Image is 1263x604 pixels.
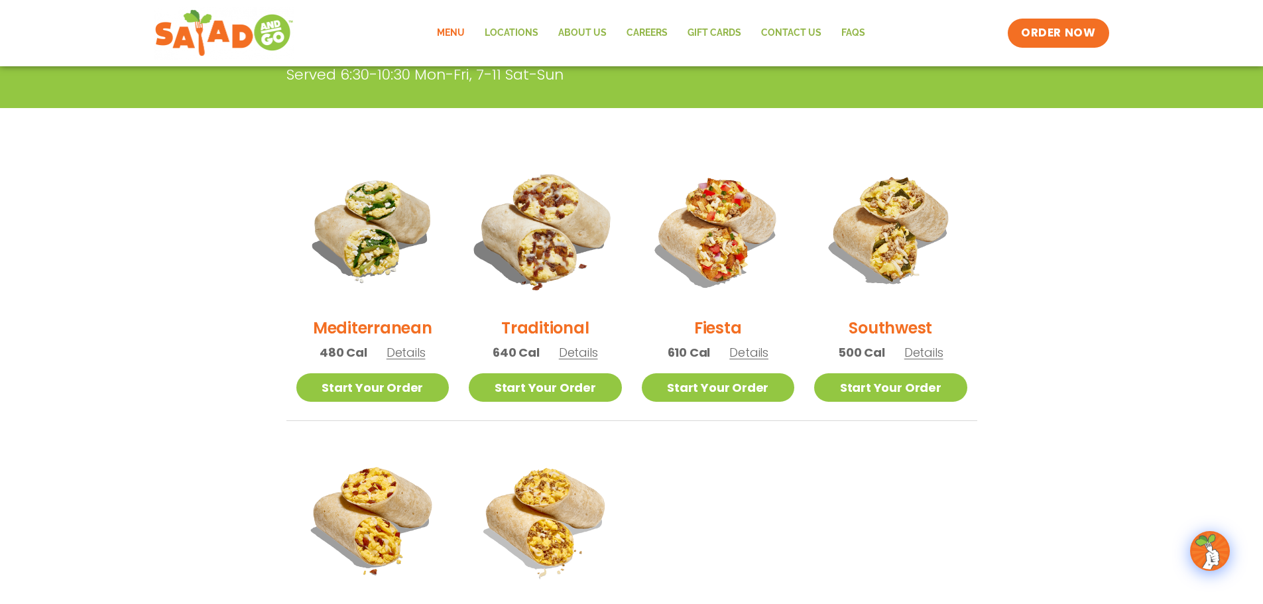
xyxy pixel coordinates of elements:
[313,316,432,339] h2: Mediterranean
[469,373,622,402] a: Start Your Order
[296,441,450,594] img: Product photo for Bacon, Egg & Cheese
[455,140,635,320] img: Product photo for Traditional
[729,344,768,361] span: Details
[493,343,540,361] span: 640 Cal
[751,18,831,48] a: Contact Us
[678,18,751,48] a: GIFT CARDS
[1191,532,1229,570] img: wpChatIcon
[814,153,967,306] img: Product photo for Southwest
[559,344,598,361] span: Details
[387,344,426,361] span: Details
[814,373,967,402] a: Start Your Order
[469,441,622,594] img: Product photo for Turkey Sausage, Egg & Cheese
[668,343,711,361] span: 610 Cal
[904,344,943,361] span: Details
[849,316,932,339] h2: Southwest
[427,18,875,48] nav: Menu
[427,18,475,48] a: Menu
[617,18,678,48] a: Careers
[548,18,617,48] a: About Us
[642,153,795,306] img: Product photo for Fiesta
[1021,25,1095,41] span: ORDER NOW
[694,316,742,339] h2: Fiesta
[642,373,795,402] a: Start Your Order
[501,316,589,339] h2: Traditional
[838,343,885,361] span: 500 Cal
[475,18,548,48] a: Locations
[296,153,450,306] img: Product photo for Mediterranean Breakfast Burrito
[296,373,450,402] a: Start Your Order
[1008,19,1109,48] a: ORDER NOW
[831,18,875,48] a: FAQs
[154,7,294,60] img: new-SAG-logo-768×292
[286,64,876,86] p: Served 6:30-10:30 Mon-Fri, 7-11 Sat-Sun
[320,343,367,361] span: 480 Cal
